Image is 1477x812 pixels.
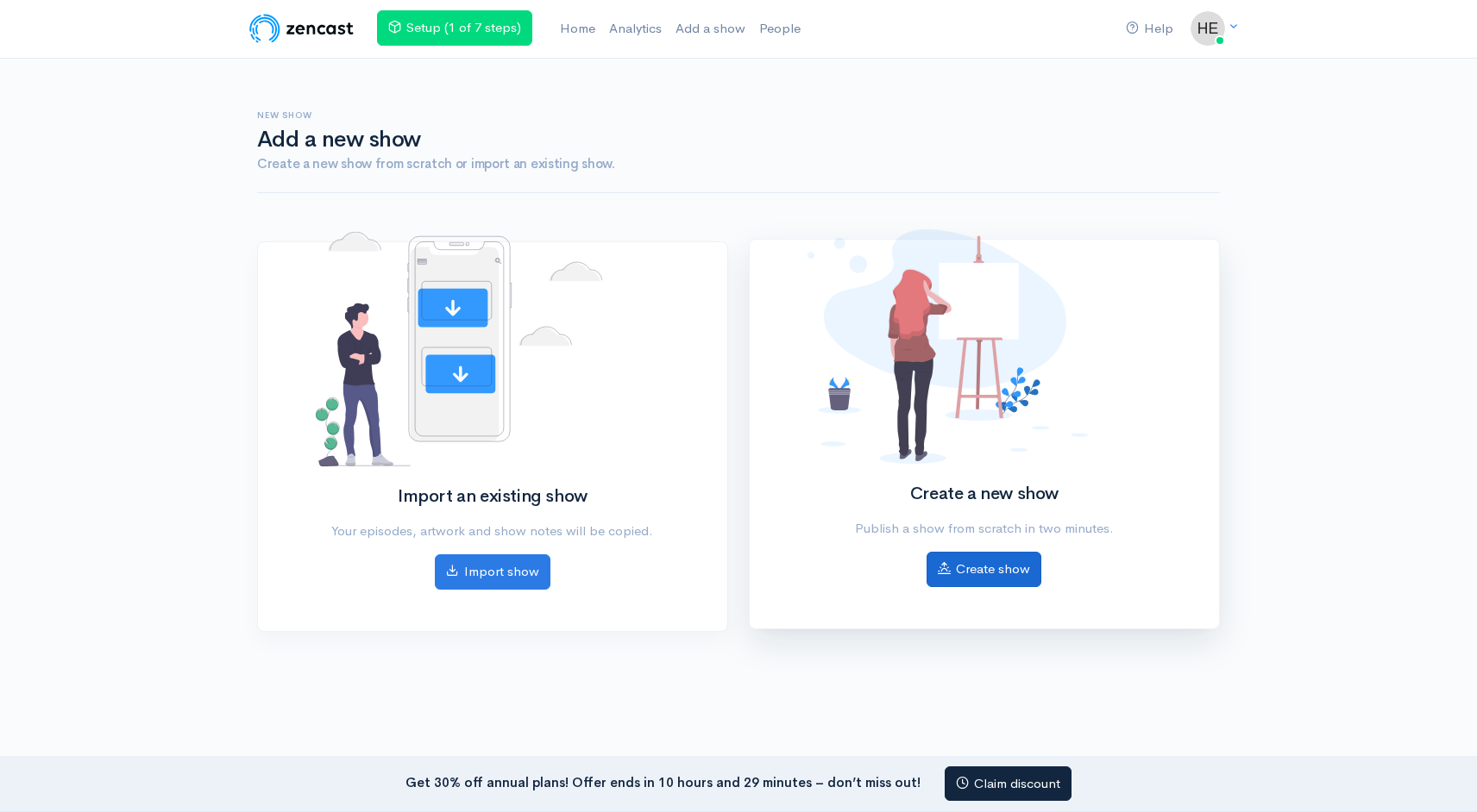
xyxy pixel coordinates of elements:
[945,766,1072,802] a: Claim discount
[316,522,669,541] p: Your episodes, artwork and show notes will be copied.
[316,232,602,466] img: No shows added
[257,157,1220,172] h4: Create a new show from scratch or import an existing show.
[808,229,1089,464] img: No shows added
[377,10,532,46] a: Setup (1 of 7 steps)
[808,519,1160,539] p: Publish a show from scratch in two minutes.
[247,11,356,46] img: ZenCast Logo
[752,10,808,47] a: People
[602,10,669,47] a: Analytics
[927,552,1041,587] a: Create show
[405,773,921,790] strong: Get 30% off annual plans! Offer ends in 10 hours and 29 minutes – don’t miss out!
[1119,10,1180,47] a: Help
[669,10,752,47] a: Add a show
[435,554,550,590] a: Import show
[316,487,669,506] h2: Import an existing show
[257,110,1220,120] h6: New show
[553,10,602,47] a: Home
[257,128,1220,153] h1: Add a new show
[808,484,1160,503] h2: Create a new show
[1191,11,1225,46] img: ...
